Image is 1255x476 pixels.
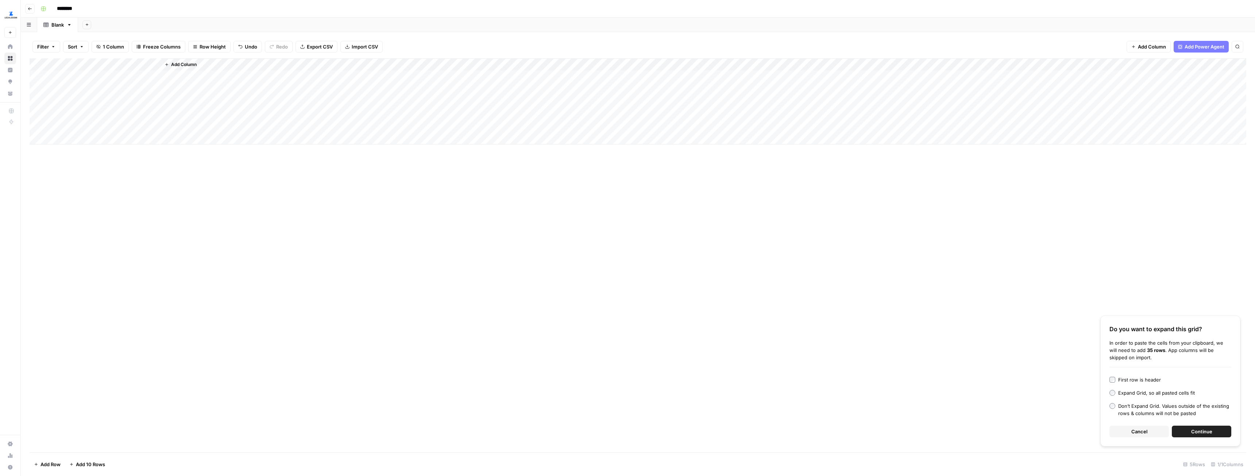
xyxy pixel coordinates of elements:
[1109,377,1115,383] input: First row is header
[1131,428,1147,435] span: Cancel
[92,41,129,53] button: 1 Column
[1118,376,1161,383] div: First row is header
[162,60,200,69] button: Add Column
[40,461,61,468] span: Add Row
[4,76,16,88] a: Opportunities
[245,43,257,50] span: Undo
[51,21,64,28] div: Blank
[4,450,16,461] a: Usage
[233,41,262,53] button: Undo
[307,43,333,50] span: Export CSV
[1118,402,1231,417] div: Don’t Expand Grid. Values outside of the existing rows & columns will not be pasted
[1172,426,1231,437] button: Continue
[1138,43,1166,50] span: Add Column
[1127,41,1171,53] button: Add Column
[63,41,89,53] button: Sort
[30,458,65,470] button: Add Row
[4,88,16,99] a: Your Data
[340,41,383,53] button: Import CSV
[103,43,124,50] span: 1 Column
[1185,43,1224,50] span: Add Power Agent
[1174,41,1229,53] button: Add Power Agent
[4,41,16,53] a: Home
[1180,458,1208,470] div: 5 Rows
[296,41,337,53] button: Export CSV
[68,43,77,50] span: Sort
[1191,428,1212,435] span: Continue
[4,8,18,22] img: LegalZoom Logo
[4,53,16,64] a: Browse
[32,41,60,53] button: Filter
[132,41,185,53] button: Freeze Columns
[143,43,181,50] span: Freeze Columns
[1118,389,1195,396] div: Expand Grid, so all pasted cells fit
[1208,458,1246,470] div: 1/1 Columns
[352,43,378,50] span: Import CSV
[1109,403,1115,409] input: Don’t Expand Grid. Values outside of the existing rows & columns will not be pasted
[171,61,197,68] span: Add Column
[37,43,49,50] span: Filter
[65,458,109,470] button: Add 10 Rows
[4,64,16,76] a: Insights
[1147,347,1165,353] b: 35 rows
[4,461,16,473] button: Help + Support
[1109,390,1115,396] input: Expand Grid, so all pasted cells fit
[276,43,288,50] span: Redo
[1109,325,1231,333] div: Do you want to expand this grid?
[4,438,16,450] a: Settings
[76,461,105,468] span: Add 10 Rows
[4,6,16,24] button: Workspace: LegalZoom
[188,41,231,53] button: Row Height
[200,43,226,50] span: Row Height
[37,18,78,32] a: Blank
[1109,339,1231,361] div: In order to paste the cells from your clipboard, we will need to add . App columns will be skippe...
[1109,426,1169,437] button: Cancel
[265,41,293,53] button: Redo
